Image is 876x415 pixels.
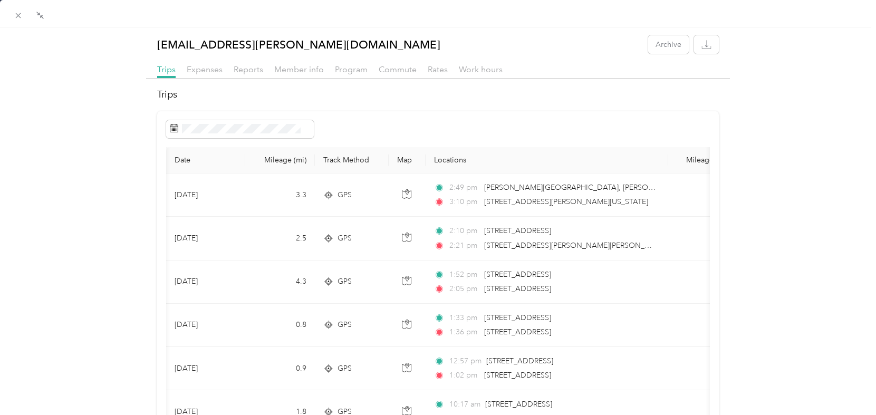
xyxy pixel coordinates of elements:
[338,363,352,374] span: GPS
[157,88,719,102] h2: Trips
[449,370,479,381] span: 1:02 pm
[245,260,315,304] td: 4.3
[449,326,479,338] span: 1:36 pm
[484,226,551,235] span: [STREET_ADDRESS]
[338,276,352,287] span: GPS
[428,64,448,74] span: Rates
[449,196,479,208] span: 3:10 pm
[484,197,648,206] span: [STREET_ADDRESS][PERSON_NAME][US_STATE]
[484,241,668,250] span: [STREET_ADDRESS][PERSON_NAME][PERSON_NAME]
[166,173,245,217] td: [DATE]
[245,147,315,173] th: Mileage (mi)
[449,269,479,281] span: 1:52 pm
[157,35,440,54] p: [EMAIL_ADDRESS][PERSON_NAME][DOMAIN_NAME]
[315,147,389,173] th: Track Method
[449,399,480,410] span: 10:17 am
[449,355,482,367] span: 12:57 pm
[449,283,479,295] span: 2:05 pm
[166,347,245,390] td: [DATE]
[459,64,503,74] span: Work hours
[274,64,324,74] span: Member info
[484,270,551,279] span: [STREET_ADDRESS]
[335,64,368,74] span: Program
[245,217,315,260] td: 2.5
[485,400,552,409] span: [STREET_ADDRESS]
[449,312,479,324] span: 1:33 pm
[157,64,176,74] span: Trips
[484,327,551,336] span: [STREET_ADDRESS]
[166,147,245,173] th: Date
[245,173,315,217] td: 3.3
[449,182,479,194] span: 2:49 pm
[245,347,315,390] td: 0.9
[817,356,876,415] iframe: Everlance-gr Chat Button Frame
[449,225,479,237] span: 2:10 pm
[426,147,668,173] th: Locations
[648,35,689,54] button: Archive
[484,284,551,293] span: [STREET_ADDRESS]
[245,304,315,347] td: 0.8
[668,217,742,260] td: $1.75
[166,304,245,347] td: [DATE]
[234,64,263,74] span: Reports
[166,217,245,260] td: [DATE]
[338,189,352,201] span: GPS
[668,173,742,217] td: $2.31
[668,304,742,347] td: $0.56
[668,147,742,173] th: Mileage value
[486,356,553,365] span: [STREET_ADDRESS]
[187,64,223,74] span: Expenses
[484,371,551,380] span: [STREET_ADDRESS]
[338,319,352,331] span: GPS
[379,64,417,74] span: Commute
[668,347,742,390] td: $0.63
[449,240,479,252] span: 2:21 pm
[484,313,551,322] span: [STREET_ADDRESS]
[338,233,352,244] span: GPS
[668,260,742,304] td: $3.01
[389,147,426,173] th: Map
[166,260,245,304] td: [DATE]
